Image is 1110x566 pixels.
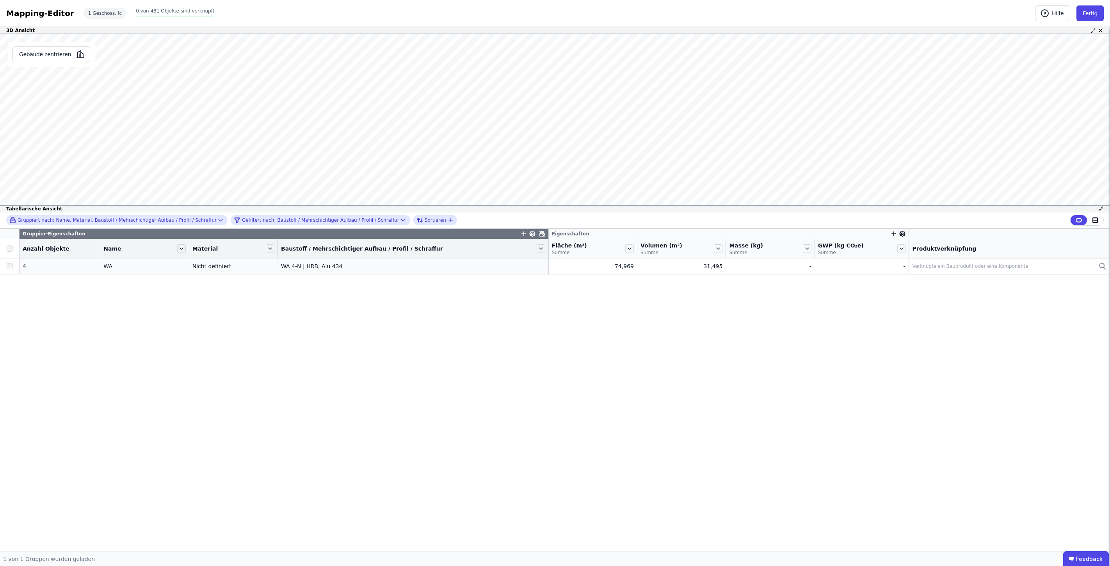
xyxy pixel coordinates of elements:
[23,231,85,237] span: Gruppier-Eigenschaften
[552,249,587,256] span: Summe
[913,245,1107,253] div: Produktverknüpfung
[12,46,90,62] button: Gebäude zentrieren
[552,242,587,249] span: Fläche (m²)
[23,262,97,270] div: 4
[281,262,545,270] div: WA 4-N | HRB, Alu 434
[6,27,35,34] span: 3D Ansicht
[18,217,54,223] span: Gruppiert nach:
[425,217,446,223] span: Sortieren
[1035,5,1070,21] button: Hilfe
[192,245,218,253] span: Material
[234,215,399,225] div: Baustoff / Mehrschichtiger Aufbau / Profil / Schraffur
[192,262,274,270] div: Nicht definiert
[640,242,682,249] span: Volumen (m³)
[103,245,121,253] span: Name
[729,249,763,256] span: Summe
[281,245,443,253] span: Baustoff / Mehrschichtiger Aufbau / Profil / Schraffur
[729,242,763,249] span: Masse (kg)
[242,217,276,223] span: Gefiltert nach:
[1076,5,1104,21] button: Fertig
[84,8,126,19] div: 1 Geschoss.ifc
[136,8,214,14] span: 0 von 481 Objekte sind verknüpft
[23,245,69,253] span: Anzahl Objekte
[818,249,864,256] span: Summe
[9,217,217,224] div: Name, Material, Baustoff / Mehrschichtiger Aufbau / Profil / Schraffur
[729,262,811,270] div: -
[640,262,722,270] div: 31,495
[913,263,1028,269] div: Verknüpfe ein Bauprodukt oder eine Komponente
[818,262,905,270] div: -
[6,8,74,19] div: Mapping-Editor
[103,262,185,270] div: WA
[552,262,634,270] div: 74,969
[6,206,62,212] span: Tabellarische Ansicht
[818,242,864,249] span: GWP (kg CO₂e)
[640,249,682,256] span: Summe
[552,231,589,237] span: Eigenschaften
[416,215,454,225] button: Sortieren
